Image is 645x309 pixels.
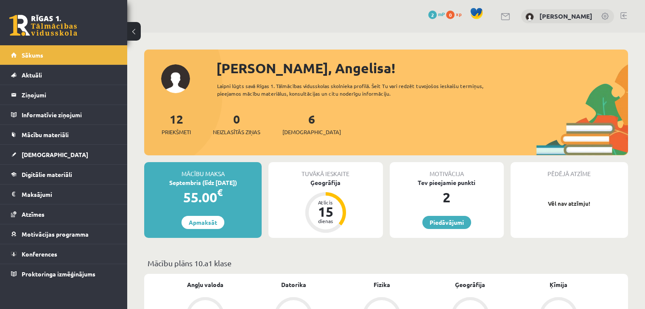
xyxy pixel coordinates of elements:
span: Neizlasītās ziņas [213,128,260,136]
span: 0 [446,11,455,19]
a: Proktoringa izmēģinājums [11,264,117,284]
span: Priekšmeti [162,128,191,136]
div: Pēdējā atzīme [511,162,628,178]
div: Motivācija [390,162,504,178]
a: Atzīmes [11,204,117,224]
a: [DEMOGRAPHIC_DATA] [11,145,117,164]
a: Motivācijas programma [11,224,117,244]
span: Proktoringa izmēģinājums [22,270,95,278]
a: [PERSON_NAME] [539,12,592,20]
a: Maksājumi [11,185,117,204]
legend: Maksājumi [22,185,117,204]
div: 55.00 [144,187,262,207]
span: Atzīmes [22,210,45,218]
span: mP [438,11,445,17]
a: Apmaksāt [181,216,224,229]
a: Fizika [374,280,390,289]
span: Sākums [22,51,43,59]
a: Aktuāli [11,65,117,85]
a: Digitālie materiāli [11,165,117,184]
a: Informatīvie ziņojumi [11,105,117,124]
a: Ģeogrāfija Atlicis 15 dienas [268,178,383,234]
div: Ģeogrāfija [268,178,383,187]
a: Datorika [281,280,306,289]
span: xp [456,11,461,17]
span: € [217,186,223,199]
a: Ķīmija [550,280,567,289]
div: Laipni lūgts savā Rīgas 1. Tālmācības vidusskolas skolnieka profilā. Šeit Tu vari redzēt tuvojošo... [217,82,508,97]
div: dienas [313,218,338,223]
p: Mācību plāns 10.a1 klase [148,257,625,269]
div: 15 [313,205,338,218]
a: Ģeogrāfija [455,280,485,289]
div: Atlicis [313,200,338,205]
legend: Informatīvie ziņojumi [22,105,117,124]
p: Vēl nav atzīmju! [515,199,624,208]
a: Rīgas 1. Tālmācības vidusskola [9,15,77,36]
a: Mācību materiāli [11,125,117,144]
a: Konferences [11,244,117,264]
a: 12Priekšmeti [162,111,191,136]
a: Angļu valoda [187,280,223,289]
a: Sākums [11,45,117,65]
div: [PERSON_NAME], Angelisa! [216,58,628,78]
a: Piedāvājumi [422,216,471,229]
span: Motivācijas programma [22,230,89,238]
div: 2 [390,187,504,207]
a: Ziņojumi [11,85,117,105]
span: Digitālie materiāli [22,171,72,178]
span: [DEMOGRAPHIC_DATA] [22,151,88,158]
legend: Ziņojumi [22,85,117,105]
span: Konferences [22,250,57,258]
span: Aktuāli [22,71,42,79]
div: Tev pieejamie punkti [390,178,504,187]
span: Mācību materiāli [22,131,69,138]
img: Angelisa Kuzņecova [525,13,534,21]
a: 6[DEMOGRAPHIC_DATA] [282,111,341,136]
div: Septembris (līdz [DATE]) [144,178,262,187]
div: Mācību maksa [144,162,262,178]
a: 0 xp [446,11,466,17]
div: Tuvākā ieskaite [268,162,383,178]
a: 0Neizlasītās ziņas [213,111,260,136]
a: 2 mP [428,11,445,17]
span: [DEMOGRAPHIC_DATA] [282,128,341,136]
span: 2 [428,11,437,19]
